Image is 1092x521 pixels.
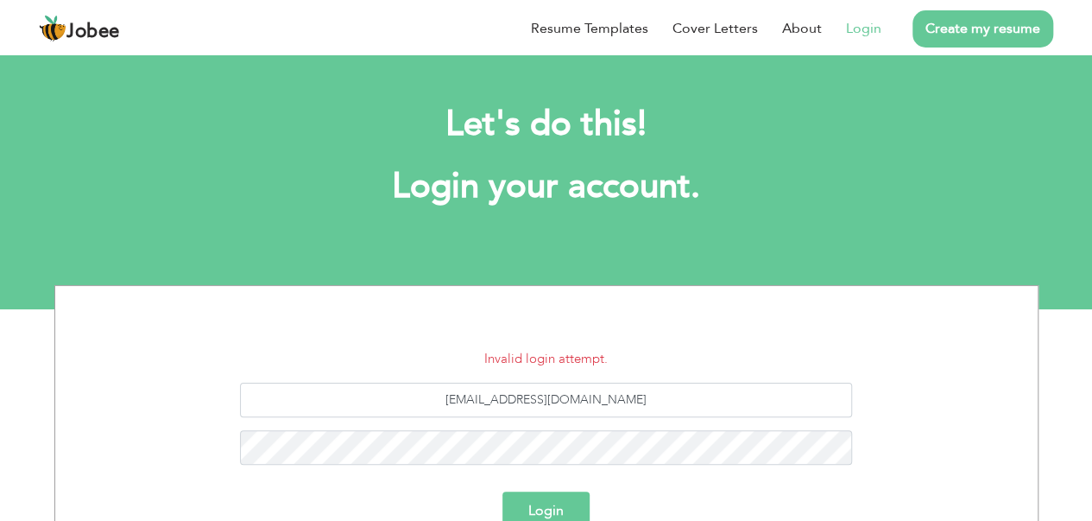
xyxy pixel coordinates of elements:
span: Jobee [66,22,120,41]
a: About [782,18,822,39]
input: Email [240,383,852,417]
a: Cover Letters [672,18,758,39]
li: Invalid login attempt. [68,349,1025,369]
a: Create my resume [912,10,1053,48]
h1: Login your account. [80,164,1013,209]
a: Resume Templates [531,18,648,39]
img: jobee.io [39,15,66,42]
a: Login [846,18,881,39]
a: Jobee [39,15,120,42]
h2: Let's do this! [80,102,1013,147]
